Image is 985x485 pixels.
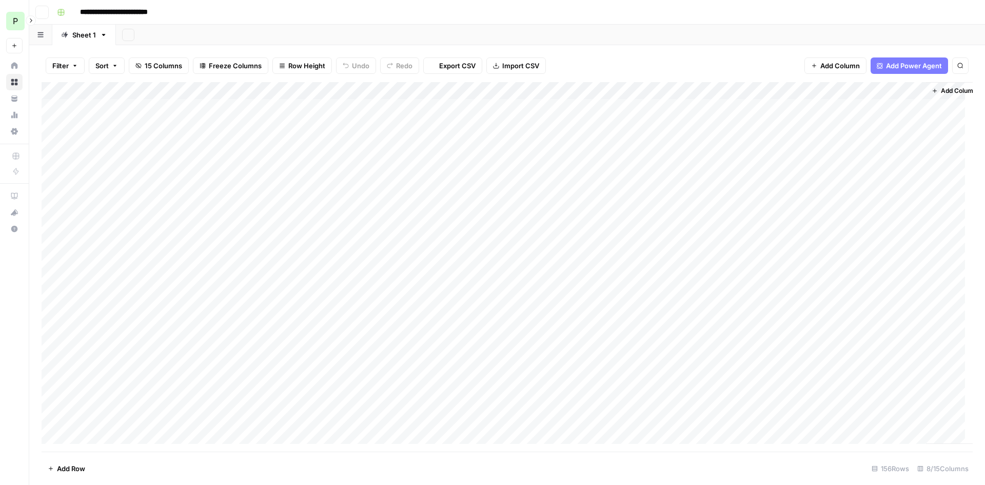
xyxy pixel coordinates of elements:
button: Add Row [42,460,91,477]
span: Redo [396,61,412,71]
button: Import CSV [486,57,546,74]
span: Add Power Agent [886,61,942,71]
button: 15 Columns [129,57,189,74]
span: Sort [95,61,109,71]
span: Add Column [941,86,977,95]
button: Add Power Agent [871,57,948,74]
span: Export CSV [439,61,476,71]
a: Sheet 1 [52,25,116,45]
span: Row Height [288,61,325,71]
div: 8/15 Columns [913,460,973,477]
button: Add Column [804,57,866,74]
button: Undo [336,57,376,74]
a: Usage [6,107,23,123]
button: Add Column [928,84,981,98]
button: Filter [46,57,85,74]
button: Redo [380,57,419,74]
a: Your Data [6,90,23,107]
span: Add Row [57,463,85,474]
span: Freeze Columns [209,61,262,71]
button: Help + Support [6,221,23,237]
button: Sort [89,57,125,74]
button: Row Height [272,57,332,74]
span: Undo [352,61,369,71]
span: 15 Columns [145,61,182,71]
span: Filter [52,61,69,71]
span: Add Column [820,61,860,71]
a: Settings [6,123,23,140]
button: Workspace: Paragon [6,8,23,34]
div: Sheet 1 [72,30,96,40]
a: Home [6,57,23,74]
a: Browse [6,74,23,90]
div: What's new? [7,205,22,220]
div: 156 Rows [868,460,913,477]
span: Import CSV [502,61,539,71]
button: Freeze Columns [193,57,268,74]
a: AirOps Academy [6,188,23,204]
button: Export CSV [423,57,482,74]
button: What's new? [6,204,23,221]
span: P [13,15,18,27]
